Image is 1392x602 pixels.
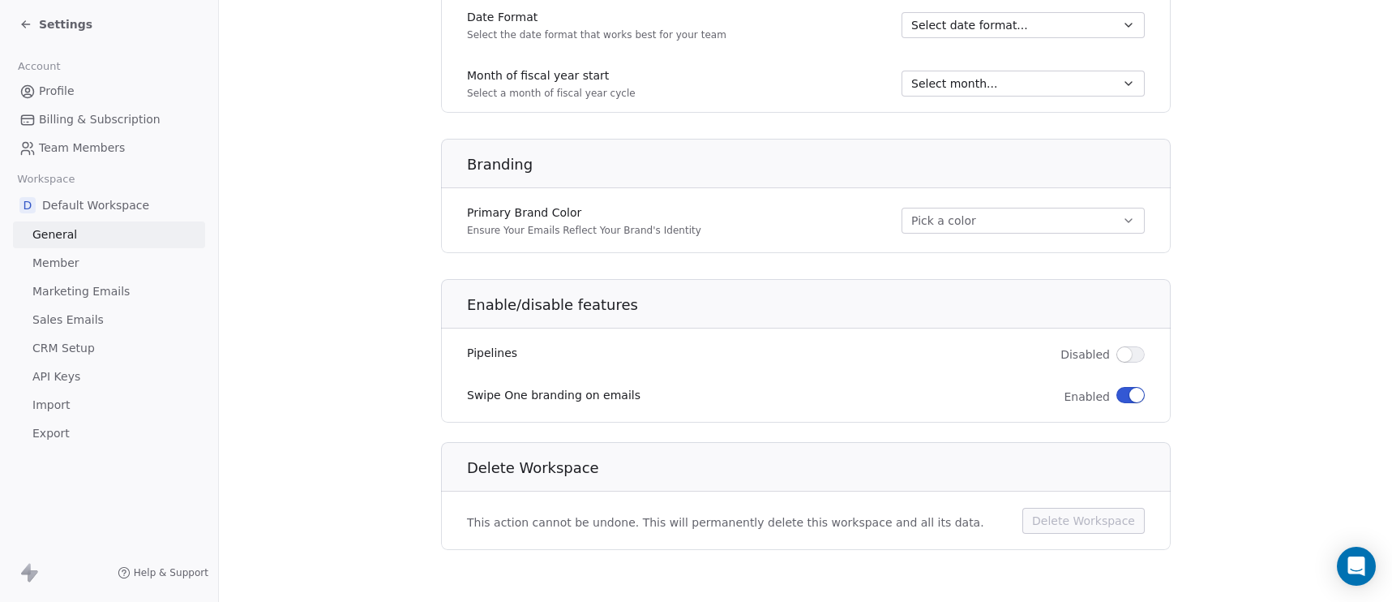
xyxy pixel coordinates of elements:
span: Billing & Subscription [39,111,161,128]
p: Ensure Your Emails Reflect Your Brand's Identity [467,224,701,237]
a: Team Members [13,135,205,161]
a: Member [13,250,205,277]
div: Open Intercom Messenger [1337,547,1376,586]
a: Profile [13,78,205,105]
a: API Keys [13,363,205,390]
span: Import [32,397,70,414]
span: Profile [39,83,75,100]
span: Export [32,425,70,442]
span: Workspace [11,167,82,191]
a: Help & Support [118,566,208,579]
span: API Keys [32,368,80,385]
a: Marketing Emails [13,278,205,305]
span: This action cannot be undone. This will permanently delete this workspace and all its data. [467,514,984,531]
span: CRM Setup [32,340,95,357]
label: Date Format [467,9,726,25]
p: Select the date format that works best for your team [467,28,726,41]
span: Disabled [1060,346,1110,363]
span: D [19,197,36,213]
label: Pipelines [467,345,517,361]
label: Month of fiscal year start [467,67,636,84]
a: General [13,221,205,248]
span: Select month... [911,75,997,92]
span: Member [32,255,79,272]
button: Delete Workspace [1022,508,1145,534]
label: Swipe One branding on emails [467,387,640,403]
a: Billing & Subscription [13,106,205,133]
span: Marketing Emails [32,283,130,300]
h1: Branding [467,155,1171,174]
label: Primary Brand Color [467,204,701,221]
span: Select date format... [911,17,1028,33]
a: Import [13,392,205,419]
span: Help & Support [134,566,208,579]
h1: Delete Workspace [467,458,1171,478]
span: General [32,226,77,243]
h1: Enable/disable features [467,295,1171,315]
span: Team Members [39,140,125,157]
a: Sales Emails [13,307,205,333]
span: Sales Emails [32,312,104,329]
a: Settings [19,16,92,32]
button: Pick a color [902,208,1145,234]
span: Account [11,54,67,79]
span: Default Workspace [42,197,149,213]
span: Settings [39,16,92,32]
a: Export [13,420,205,447]
p: Select a month of fiscal year cycle [467,87,636,100]
a: CRM Setup [13,335,205,362]
span: Enabled [1064,389,1110,405]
